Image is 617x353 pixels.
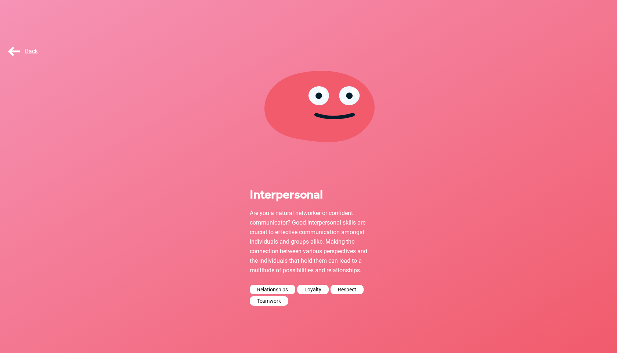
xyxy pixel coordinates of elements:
div: Loyalty [297,285,329,294]
div: Respect [331,285,364,294]
div: Relationships [250,285,295,294]
p: Are you a natural networker or confident communicator? Good interpersonal skills are crucial to e... [250,208,367,275]
span: Back [7,48,38,55]
div: Teamwork [250,296,288,306]
h1: Interpersonal [250,188,367,200]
